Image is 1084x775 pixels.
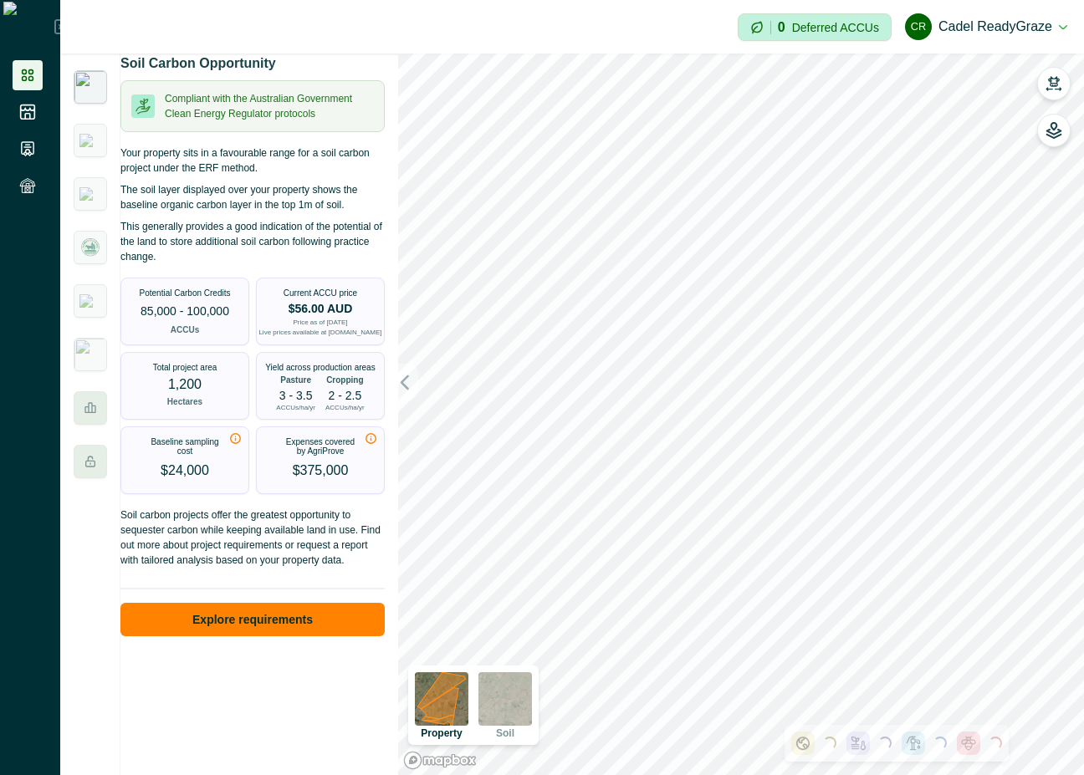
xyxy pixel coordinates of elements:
p: 3 - 3.5 [279,390,313,401]
img: Logo [3,2,54,52]
p: 2 - 2.5 [328,390,361,401]
p: 0 [778,21,785,34]
img: insight_readygraze.jpg [74,338,107,371]
a: Mapbox logo [403,751,477,770]
p: ACCUs/ha/yr [325,405,365,411]
img: property preview [415,672,468,726]
img: deforestation_free_beef.webp [79,237,101,258]
p: Soil Carbon Opportunity [120,54,276,74]
p: Pasture [280,374,311,386]
p: Compliant with the Australian Government Clean Energy Regulator protocols [165,91,374,121]
img: greenham_never_ever.png [79,187,101,201]
p: The soil layer displayed over your property shows the baseline organic carbon layer in the top 1m... [120,182,385,212]
p: Deferred ACCUs [792,21,879,33]
img: ISCC-blue-logo-square_transparent.png [79,294,101,308]
a: Live prices available at [DOMAIN_NAME] [258,329,381,336]
p: $56.00 AUD [289,303,353,314]
img: insight_carbon.png [74,70,107,104]
p: 85,000 - 100,000 [141,303,229,320]
p: Property [421,728,462,738]
p: Baseline sampling cost [146,437,224,456]
p: Potential Carbon Credits [140,288,231,298]
p: Price as of [DATE] [293,319,347,326]
p: Your property sits in a favourable range for a soil carbon project under the ERF method. [120,145,385,176]
button: Cadel ReadyGrazeCadel ReadyGraze [905,7,1067,47]
p: Expenses covered by AgriProve [282,437,360,456]
p: ACCUs [171,324,199,336]
p: Soil [496,728,514,738]
canvas: Map [398,54,1084,775]
p: Total project area [153,363,217,372]
button: Explore requirements [120,603,385,636]
p: ACCUs/ha/yr [276,405,315,411]
p: Yield across production areas [265,363,375,372]
p: Cropping [326,374,363,386]
p: 1,200 [168,377,202,392]
img: greenham_logo.png [79,134,101,147]
p: Soil carbon projects offer the greatest opportunity to sequester carbon while keeping available l... [120,507,385,578]
img: soil preview [478,672,532,726]
p: Hectares [167,395,202,408]
p: $24,000 [161,461,209,481]
p: $375,000 [293,461,349,481]
p: Current ACCU price [284,288,357,298]
p: This generally provides a good indication of the potential of the land to store additional soil c... [120,219,385,264]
